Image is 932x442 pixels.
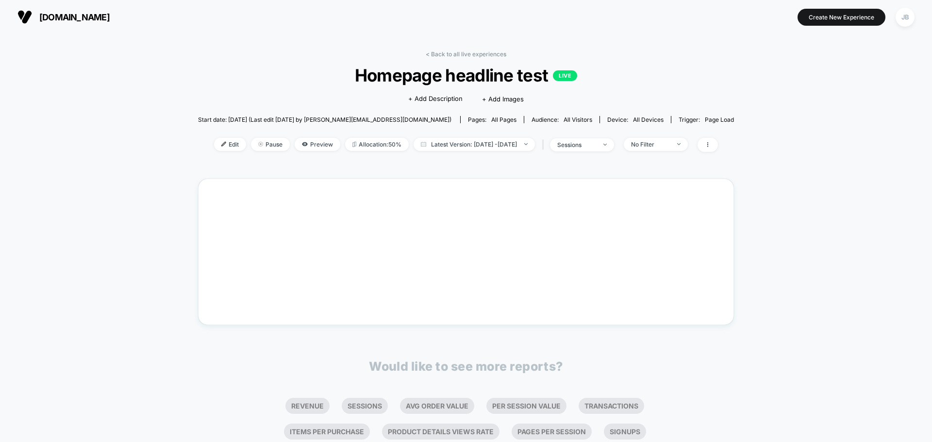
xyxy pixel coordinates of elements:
[604,424,646,440] li: Signups
[251,138,290,151] span: Pause
[285,398,330,414] li: Revenue
[512,424,592,440] li: Pages Per Session
[631,141,670,148] div: No Filter
[198,116,451,123] span: Start date: [DATE] (Last edit [DATE] by [PERSON_NAME][EMAIL_ADDRESS][DOMAIN_NAME])
[599,116,671,123] span: Device:
[284,424,370,440] li: Items Per Purchase
[468,116,516,123] div: Pages:
[896,8,915,27] div: JB
[557,141,596,148] div: sessions
[564,116,592,123] span: All Visitors
[214,138,246,151] span: Edit
[17,10,32,24] img: Visually logo
[579,398,644,414] li: Transactions
[486,398,566,414] li: Per Session Value
[225,65,707,85] span: Homepage headline test
[295,138,340,151] span: Preview
[421,142,426,147] img: calendar
[369,359,563,374] p: Would like to see more reports?
[553,70,577,81] p: LIVE
[893,7,917,27] button: JB
[258,142,263,147] img: end
[540,138,550,152] span: |
[345,138,409,151] span: Allocation: 50%
[679,116,734,123] div: Trigger:
[798,9,885,26] button: Create New Experience
[532,116,592,123] div: Audience:
[15,9,113,25] button: [DOMAIN_NAME]
[400,398,474,414] li: Avg Order Value
[491,116,516,123] span: all pages
[414,138,535,151] span: Latest Version: [DATE] - [DATE]
[342,398,388,414] li: Sessions
[603,144,607,146] img: end
[221,142,226,147] img: edit
[677,143,681,145] img: end
[426,50,506,58] a: < Back to all live experiences
[524,143,528,145] img: end
[408,94,463,104] span: + Add Description
[633,116,664,123] span: all devices
[382,424,499,440] li: Product Details Views Rate
[482,95,524,103] span: + Add Images
[39,12,110,22] span: [DOMAIN_NAME]
[352,142,356,147] img: rebalance
[705,116,734,123] span: Page Load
